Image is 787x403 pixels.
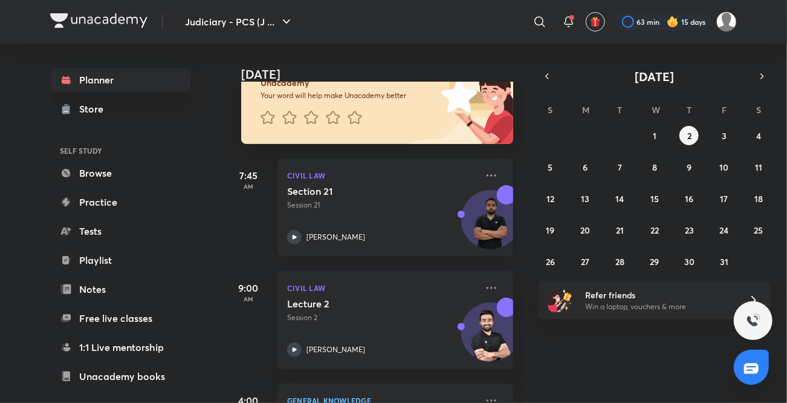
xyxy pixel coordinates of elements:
[79,102,111,116] div: Store
[586,12,605,31] button: avatar
[720,193,728,205] abbr: October 17, 2025
[50,335,190,359] a: 1:1 Live mentorship
[241,67,525,82] h4: [DATE]
[50,161,190,185] a: Browse
[224,281,273,295] h5: 9:00
[287,298,438,310] h5: Lecture 2
[50,219,190,243] a: Tests
[755,162,762,173] abbr: October 11, 2025
[261,91,437,100] p: Your word will help make Unacademy better
[610,252,630,271] button: October 28, 2025
[756,104,761,116] abbr: Saturday
[714,220,734,240] button: October 24, 2025
[575,189,595,208] button: October 13, 2025
[287,185,438,197] h5: Section 21
[541,157,560,177] button: October 5, 2025
[679,252,699,271] button: October 30, 2025
[650,224,659,236] abbr: October 22, 2025
[178,10,301,34] button: Judiciary - PCS (J ...
[541,189,560,208] button: October 12, 2025
[687,162,691,173] abbr: October 9, 2025
[749,189,768,208] button: October 18, 2025
[685,193,693,205] abbr: October 16, 2025
[400,47,513,144] img: feedback_image
[716,11,737,32] img: Shivangee Singh
[679,220,699,240] button: October 23, 2025
[618,162,622,173] abbr: October 7, 2025
[583,162,588,173] abbr: October 6, 2025
[679,157,699,177] button: October 9, 2025
[590,16,601,27] img: avatar
[580,224,590,236] abbr: October 20, 2025
[585,301,734,312] p: Win a laptop, vouchers & more
[645,189,664,208] button: October 15, 2025
[720,256,728,267] abbr: October 31, 2025
[645,252,664,271] button: October 29, 2025
[714,157,734,177] button: October 10, 2025
[616,193,624,205] abbr: October 14, 2025
[610,189,630,208] button: October 14, 2025
[50,97,190,121] a: Store
[541,252,560,271] button: October 26, 2025
[50,248,190,272] a: Playlist
[581,193,589,205] abbr: October 13, 2025
[582,104,589,116] abbr: Monday
[548,162,553,173] abbr: October 5, 2025
[546,224,555,236] abbr: October 19, 2025
[635,68,675,85] span: [DATE]
[541,220,560,240] button: October 19, 2025
[50,277,190,301] a: Notes
[306,344,365,355] p: [PERSON_NAME]
[50,68,190,92] a: Planner
[756,130,761,142] abbr: October 4, 2025
[546,193,554,205] abbr: October 12, 2025
[652,104,660,116] abbr: Wednesday
[287,168,477,183] p: Civil Law
[749,157,768,177] button: October 11, 2025
[618,104,623,116] abbr: Tuesday
[50,140,190,161] h6: SELF STUDY
[616,224,624,236] abbr: October 21, 2025
[667,16,679,28] img: streak
[224,295,273,303] p: AM
[679,126,699,145] button: October 2, 2025
[224,183,273,190] p: AM
[50,190,190,214] a: Practice
[653,130,656,142] abbr: October 1, 2025
[749,220,768,240] button: October 25, 2025
[722,104,727,116] abbr: Friday
[652,162,657,173] abbr: October 8, 2025
[749,126,768,145] button: October 4, 2025
[575,157,595,177] button: October 6, 2025
[287,312,477,323] p: Session 2
[685,224,694,236] abbr: October 23, 2025
[575,252,595,271] button: October 27, 2025
[50,364,190,388] a: Unacademy books
[719,162,728,173] abbr: October 10, 2025
[581,256,589,267] abbr: October 27, 2025
[555,68,754,85] button: [DATE]
[645,126,664,145] button: October 1, 2025
[287,281,477,295] p: Civil Law
[754,224,763,236] abbr: October 25, 2025
[679,189,699,208] button: October 16, 2025
[645,157,664,177] button: October 8, 2025
[287,200,477,211] p: Session 21
[615,256,624,267] abbr: October 28, 2025
[754,193,763,205] abbr: October 18, 2025
[546,256,555,267] abbr: October 26, 2025
[610,157,630,177] button: October 7, 2025
[645,220,664,240] button: October 22, 2025
[610,220,630,240] button: October 21, 2025
[224,168,273,183] h5: 7:45
[462,197,520,255] img: Avatar
[575,220,595,240] button: October 20, 2025
[687,130,691,142] abbr: October 2, 2025
[548,104,553,116] abbr: Sunday
[50,306,190,330] a: Free live classes
[650,256,659,267] abbr: October 29, 2025
[548,288,572,312] img: referral
[50,13,147,28] img: Company Logo
[714,252,734,271] button: October 31, 2025
[50,13,147,31] a: Company Logo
